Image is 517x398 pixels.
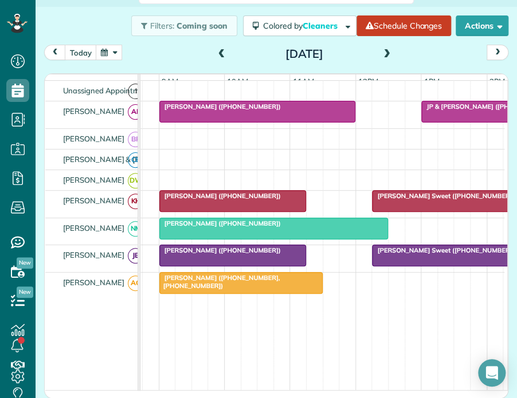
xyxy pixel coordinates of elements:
span: 12pm [356,77,381,86]
button: prev [44,45,66,60]
a: Schedule Changes [357,15,451,36]
span: Colored by [263,21,342,31]
span: KH [128,194,143,209]
span: New [17,257,33,269]
span: Cleaners [303,21,339,31]
span: [PERSON_NAME] [61,107,127,116]
span: AF [128,104,143,120]
span: DW [128,173,143,188]
span: ! [128,84,143,99]
span: [PERSON_NAME] Sweet ([PHONE_NUMBER]) [371,192,515,200]
span: 9am [159,77,181,86]
span: [PERSON_NAME] ([PHONE_NUMBER]) [159,192,281,200]
span: [PERSON_NAME] ([PHONE_NUMBER], [PHONE_NUMBER]) [159,274,280,290]
span: [PERSON_NAME] ([PHONE_NUMBER]) [159,246,281,254]
span: [PERSON_NAME] [61,175,127,184]
span: CB [128,152,143,168]
span: Coming soon [177,21,228,31]
span: New [17,286,33,298]
h2: [DATE] [233,48,376,60]
button: next [487,45,508,60]
span: [PERSON_NAME] & [PERSON_NAME] [61,155,196,164]
span: [PERSON_NAME] ([PHONE_NUMBER]) [159,219,281,227]
span: JB [128,248,143,263]
span: [PERSON_NAME] [61,250,127,259]
span: NM [128,221,143,237]
span: 1pm [421,77,441,86]
span: [PERSON_NAME] [61,223,127,233]
span: 11am [290,77,316,86]
span: [PERSON_NAME] Sweet ([PHONE_NUMBER]) [371,246,515,254]
span: AG [128,275,143,291]
span: [PERSON_NAME] [61,278,127,287]
span: 2pm [487,77,507,86]
span: Unassigned Appointments [61,86,156,95]
button: Actions [456,15,508,36]
button: today [65,45,97,60]
span: Filters: [150,21,174,31]
button: Colored byCleaners [243,15,357,36]
span: 10am [225,77,250,86]
div: Open Intercom Messenger [478,359,506,387]
span: [PERSON_NAME] [61,196,127,205]
span: BR [128,132,143,147]
span: [PERSON_NAME] [61,134,127,143]
span: [PERSON_NAME] ([PHONE_NUMBER]) [159,103,281,111]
